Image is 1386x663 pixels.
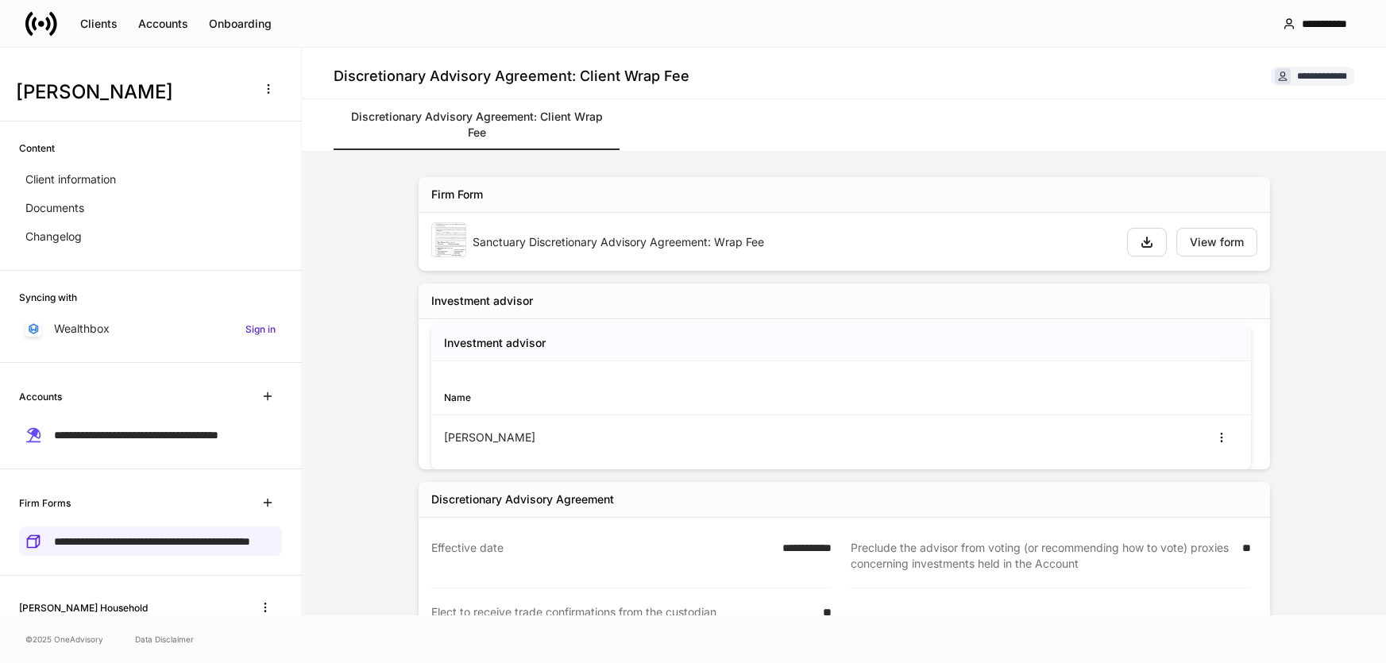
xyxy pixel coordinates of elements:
div: Investment advisor [431,293,533,309]
div: [PERSON_NAME] [444,430,841,445]
h6: Content [19,141,55,156]
div: Onboarding [209,18,272,29]
div: View form [1190,237,1244,248]
h6: Sign in [245,322,276,337]
p: Changelog [25,229,82,245]
h3: [PERSON_NAME] [16,79,245,105]
a: Client information [19,165,282,194]
div: Discretionary Advisory Agreement [431,491,614,507]
a: Discretionary Advisory Agreement: Client Wrap Fee [334,99,620,150]
h6: Accounts [19,389,62,404]
div: Accounts [138,18,188,29]
h6: Syncing with [19,290,77,305]
button: Accounts [128,11,199,37]
div: Clients [80,18,118,29]
a: Documents [19,194,282,222]
div: Name [444,390,841,405]
button: Clients [70,11,128,37]
div: Sanctuary Discretionary Advisory Agreement: Wrap Fee [473,234,1114,250]
span: © 2025 OneAdvisory [25,633,103,646]
h6: [PERSON_NAME] Household [19,600,148,615]
button: Onboarding [199,11,282,37]
div: Firm Form [431,187,483,202]
a: Changelog [19,222,282,251]
div: Preclude the advisor from voting (or recommending how to vote) proxies concerning investments hel... [851,540,1233,572]
a: Data Disclaimer [135,633,194,646]
h6: Firm Forms [19,495,71,511]
p: Documents [25,200,84,216]
h5: Investment advisor [444,335,546,351]
p: Wealthbox [54,321,110,337]
div: Effective date [431,540,773,572]
a: WealthboxSign in [19,314,282,343]
button: View form [1176,228,1257,256]
h4: Discretionary Advisory Agreement: Client Wrap Fee [334,67,689,86]
div: Elect to receive trade confirmations from the custodian [431,604,813,620]
p: Client information [25,172,116,187]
